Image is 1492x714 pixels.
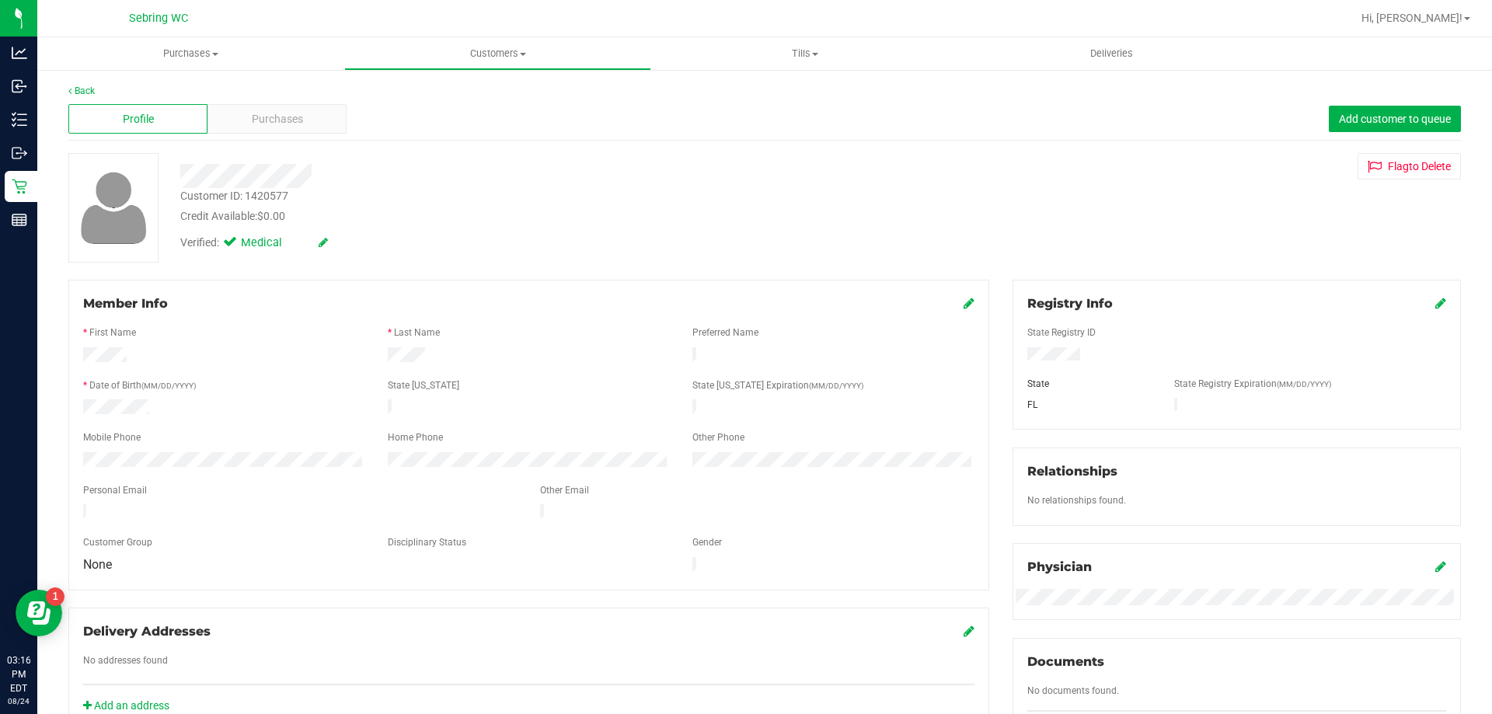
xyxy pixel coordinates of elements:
span: Deliveries [1069,47,1154,61]
span: Physician [1027,559,1092,574]
label: State [US_STATE] [388,378,459,392]
span: $0.00 [257,210,285,222]
button: Flagto Delete [1358,153,1461,179]
label: Other Phone [692,430,744,444]
span: Purchases [252,111,303,127]
p: 03:16 PM EDT [7,653,30,695]
label: State Registry Expiration [1174,377,1331,391]
span: Hi, [PERSON_NAME]! [1361,12,1462,24]
span: Customers [345,47,650,61]
label: Other Email [540,483,589,497]
label: Personal Email [83,483,147,497]
label: No addresses found [83,653,168,667]
label: First Name [89,326,136,340]
label: Customer Group [83,535,152,549]
label: Date of Birth [89,378,196,392]
inline-svg: Inbound [12,78,27,94]
span: Tills [652,47,957,61]
span: Sebring WC [129,12,188,25]
inline-svg: Inventory [12,112,27,127]
span: Relationships [1027,464,1117,479]
inline-svg: Outbound [12,145,27,161]
label: State [US_STATE] Expiration [692,378,863,392]
img: user-icon.png [73,168,155,248]
label: Gender [692,535,722,549]
a: Add an address [83,699,169,712]
span: (MM/DD/YYYY) [141,381,196,390]
span: None [83,557,112,572]
inline-svg: Analytics [12,45,27,61]
span: No documents found. [1027,685,1119,696]
span: Add customer to queue [1339,113,1451,125]
label: Preferred Name [692,326,758,340]
label: Last Name [394,326,440,340]
label: Mobile Phone [83,430,141,444]
span: (MM/DD/YYYY) [1277,380,1331,388]
a: Customers [344,37,651,70]
a: Back [68,85,95,96]
label: No relationships found. [1027,493,1126,507]
a: Deliveries [958,37,1265,70]
inline-svg: Reports [12,212,27,228]
span: Purchases [37,47,344,61]
a: Tills [651,37,958,70]
div: Customer ID: 1420577 [180,188,288,204]
label: Disciplinary Status [388,535,466,549]
div: Verified: [180,235,328,252]
inline-svg: Retail [12,179,27,194]
button: Add customer to queue [1329,106,1461,132]
div: FL [1016,398,1163,412]
span: Member Info [83,296,168,311]
span: Documents [1027,654,1104,669]
iframe: Resource center unread badge [46,587,64,606]
span: Delivery Addresses [83,624,211,639]
span: Profile [123,111,154,127]
p: 08/24 [7,695,30,707]
div: State [1016,377,1163,391]
label: Home Phone [388,430,443,444]
label: State Registry ID [1027,326,1096,340]
span: (MM/DD/YYYY) [809,381,863,390]
iframe: Resource center [16,590,62,636]
span: Registry Info [1027,296,1113,311]
div: Credit Available: [180,208,865,225]
a: Purchases [37,37,344,70]
span: Medical [241,235,303,252]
